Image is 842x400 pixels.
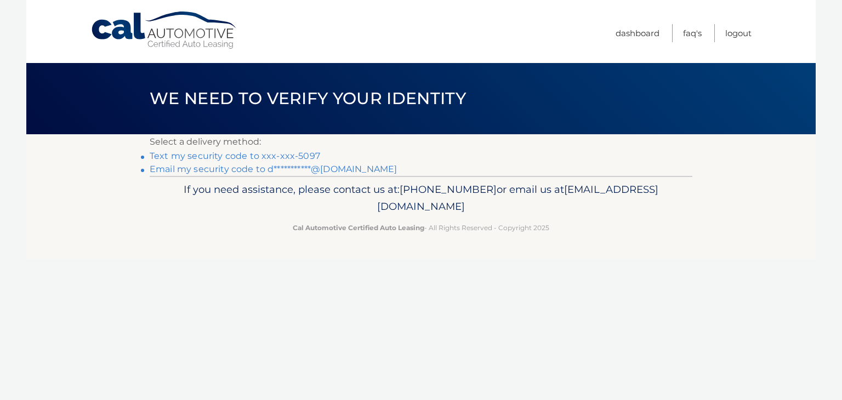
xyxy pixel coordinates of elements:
[157,181,685,216] p: If you need assistance, please contact us at: or email us at
[150,134,692,150] p: Select a delivery method:
[90,11,238,50] a: Cal Automotive
[157,222,685,233] p: - All Rights Reserved - Copyright 2025
[725,24,752,42] a: Logout
[293,224,424,232] strong: Cal Automotive Certified Auto Leasing
[150,88,466,108] span: We need to verify your identity
[683,24,702,42] a: FAQ's
[616,24,659,42] a: Dashboard
[150,151,320,161] a: Text my security code to xxx-xxx-5097
[400,183,497,196] span: [PHONE_NUMBER]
